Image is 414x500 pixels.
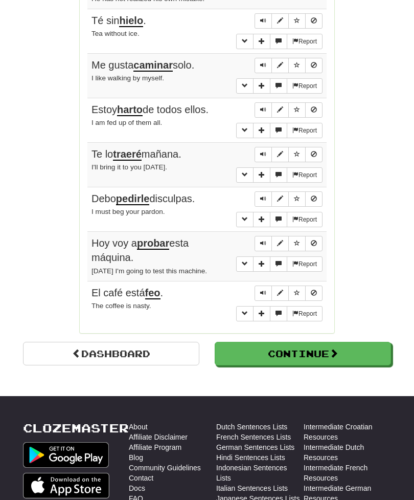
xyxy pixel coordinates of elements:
[305,236,323,251] button: Toggle ignore
[305,13,323,29] button: Toggle ignore
[236,167,254,183] button: Toggle grammar
[23,422,129,434] a: Clozemaster
[287,123,323,138] button: Report
[255,102,323,118] div: Sentence controls
[255,102,272,118] button: Play sentence audio
[253,34,270,49] button: Add sentence to collection
[215,342,391,365] button: Continue
[253,212,270,227] button: Add sentence to collection
[91,104,209,116] span: Estoy de todos ellos.
[287,34,323,49] button: Report
[288,191,306,207] button: Toggle favorite
[216,432,291,442] a: French Sentences Lists
[236,34,323,49] div: More sentence controls
[216,422,287,432] a: Dutch Sentences Lists
[304,442,391,463] a: Intermediate Dutch Resources
[304,422,391,442] a: Intermediate Croatian Resources
[117,104,143,116] u: harto
[129,422,148,432] a: About
[113,148,142,161] u: traeré
[288,236,306,251] button: Toggle favorite
[255,286,323,301] div: Sentence controls
[287,78,323,94] button: Report
[216,483,288,493] a: Italian Sentences Lists
[236,123,323,138] div: More sentence controls
[271,102,289,118] button: Edit sentence
[91,237,189,264] span: Hoy voy a esta máquina.
[23,442,109,468] img: Get it on Google Play
[253,167,270,183] button: Add sentence to collection
[305,286,323,301] button: Toggle ignore
[305,147,323,162] button: Toggle ignore
[255,13,323,29] div: Sentence controls
[271,13,289,29] button: Edit sentence
[216,452,285,463] a: Hindi Sentences Lists
[91,208,165,215] small: I must beg your pardon.
[271,147,289,162] button: Edit sentence
[255,147,272,162] button: Play sentence audio
[91,302,151,310] small: The coffee is nasty.
[236,256,254,272] button: Toggle grammar
[236,123,254,138] button: Toggle grammar
[129,452,143,463] a: Blog
[305,58,323,73] button: Toggle ignore
[236,78,323,94] div: More sentence controls
[236,306,323,321] div: More sentence controls
[236,34,254,49] button: Toggle grammar
[116,193,150,205] u: pedirle
[255,191,323,207] div: Sentence controls
[129,463,201,473] a: Community Guidelines
[236,212,323,227] div: More sentence controls
[91,15,146,27] span: Té sin .
[236,212,254,227] button: Toggle grammar
[288,102,306,118] button: Toggle favorite
[91,193,195,205] span: Debo disculpas.
[255,58,323,73] div: Sentence controls
[305,191,323,207] button: Toggle ignore
[288,13,306,29] button: Toggle favorite
[91,267,207,275] small: [DATE] I'm going to test this machine.
[91,163,167,171] small: I'll bring it to you [DATE].
[91,59,194,72] span: Me gusta solo.
[304,463,391,483] a: Intermediate French Resources
[236,78,254,94] button: Toggle grammar
[23,473,109,498] img: Get it on App Store
[129,483,145,493] a: Docs
[271,191,289,207] button: Edit sentence
[288,58,306,73] button: Toggle favorite
[23,342,199,365] a: Dashboard
[288,286,306,301] button: Toggle favorite
[255,147,323,162] div: Sentence controls
[133,59,173,72] u: caminar
[255,13,272,29] button: Play sentence audio
[216,463,304,483] a: Indonesian Sentences Lists
[91,119,162,126] small: I am fed up of them all.
[305,102,323,118] button: Toggle ignore
[253,306,270,321] button: Add sentence to collection
[253,123,270,138] button: Add sentence to collection
[255,286,272,301] button: Play sentence audio
[288,147,306,162] button: Toggle favorite
[287,306,323,321] button: Report
[91,74,164,82] small: I like walking by myself.
[91,148,181,161] span: Te lo mañana.
[236,256,323,272] div: More sentence controls
[271,236,289,251] button: Edit sentence
[145,287,160,299] u: feo
[216,442,294,452] a: German Sentences Lists
[255,236,323,251] div: Sentence controls
[129,432,188,442] a: Affiliate Disclaimer
[253,78,270,94] button: Add sentence to collection
[255,191,272,207] button: Play sentence audio
[91,30,140,37] small: Tea without ice.
[287,167,323,183] button: Report
[236,167,323,183] div: More sentence controls
[287,212,323,227] button: Report
[271,58,289,73] button: Edit sentence
[255,236,272,251] button: Play sentence audio
[91,287,163,299] span: El café está .
[129,473,153,483] a: Contact
[253,256,270,272] button: Add sentence to collection
[255,58,272,73] button: Play sentence audio
[129,442,181,452] a: Affiliate Program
